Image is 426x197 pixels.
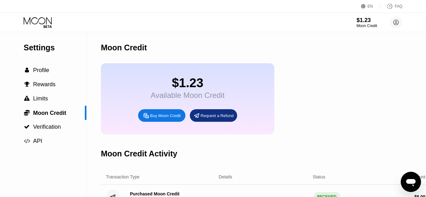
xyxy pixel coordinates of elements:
span: Verification [33,124,61,130]
div: Request a Refund [201,113,234,118]
div: $1.23 [151,76,225,90]
div: FAQ [395,4,402,8]
span: Moon Credit [33,110,66,116]
div: Available Moon Credit [151,91,225,100]
span:  [25,67,29,73]
span:  [24,138,30,144]
div: Moon Credit [101,43,147,52]
div: Request a Refund [190,109,237,122]
iframe: Mesajlaşma penceresini başlatma düğmesi [401,172,421,192]
div: Moon Credit [357,24,377,28]
span: Profile [33,67,49,73]
div: Purchased Moon Credit [130,191,179,196]
div: Details [219,174,232,179]
span: API [33,138,42,144]
div:  [24,67,30,73]
div: Status [313,174,325,179]
span: Limits [33,95,48,102]
div: FAQ [380,3,402,9]
div: Buy Moon Credit [138,109,185,122]
span:  [24,96,30,101]
div: $1.23 [357,17,377,24]
div: $1.23Moon Credit [357,17,377,28]
div: Transaction Type [106,174,140,179]
span:  [24,124,30,130]
div: EN [368,4,373,8]
span: Rewards [33,81,55,87]
div: EN [361,3,380,9]
div: Settings [24,43,86,52]
div: Moon Credit Activity [101,149,177,158]
span:  [24,82,30,87]
span:  [24,110,30,116]
div: Buy Moon Credit [150,113,181,118]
